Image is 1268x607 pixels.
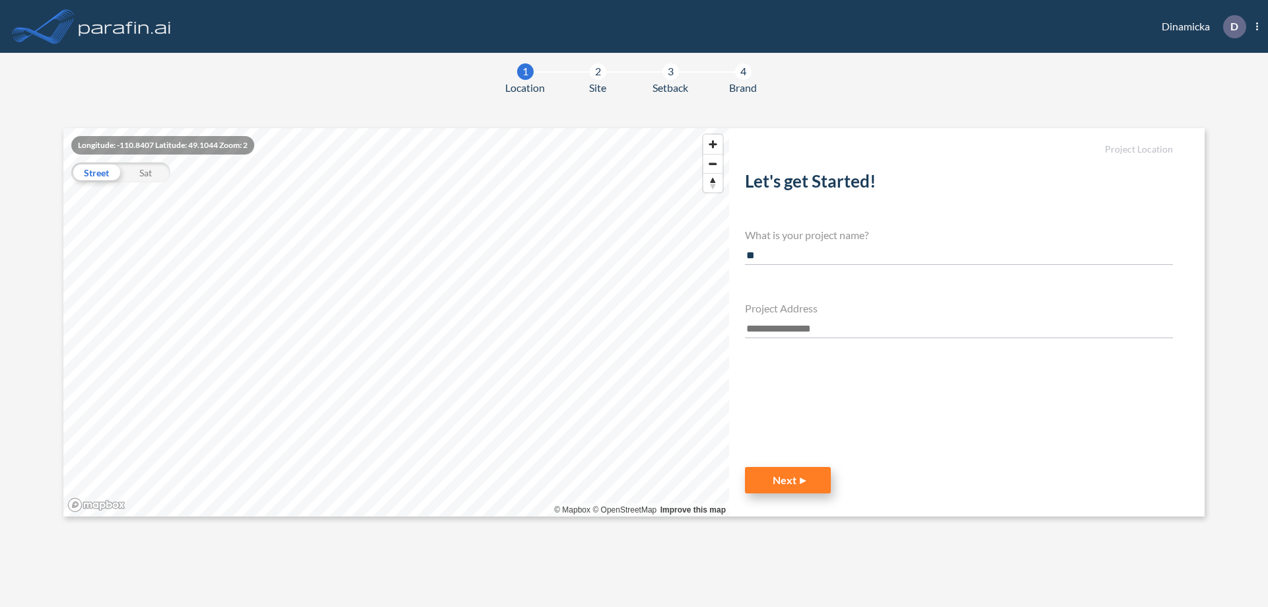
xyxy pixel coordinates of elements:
div: Dinamicka [1142,15,1258,38]
span: Location [505,80,545,96]
h2: Let's get Started! [745,171,1173,197]
div: 2 [590,63,606,80]
span: Zoom out [703,155,722,173]
h4: What is your project name? [745,229,1173,241]
span: Brand [729,80,757,96]
div: 3 [662,63,679,80]
button: Next [745,467,831,493]
p: D [1230,20,1238,32]
div: Street [71,162,121,182]
button: Zoom in [703,135,722,154]
a: Mapbox [554,505,590,515]
div: Longitude: -110.8407 Latitude: 49.1044 Zoom: 2 [71,136,254,155]
h4: Project Address [745,302,1173,314]
div: 1 [517,63,534,80]
h5: Project Location [745,144,1173,155]
span: Reset bearing to north [703,174,722,192]
a: Mapbox homepage [67,497,125,513]
canvas: Map [63,128,729,517]
div: 4 [735,63,752,80]
button: Zoom out [703,154,722,173]
span: Site [589,80,606,96]
a: OpenStreetMap [592,505,656,515]
div: Sat [121,162,170,182]
button: Reset bearing to north [703,173,722,192]
a: Improve this map [660,505,726,515]
img: logo [76,13,174,40]
span: Setback [652,80,688,96]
